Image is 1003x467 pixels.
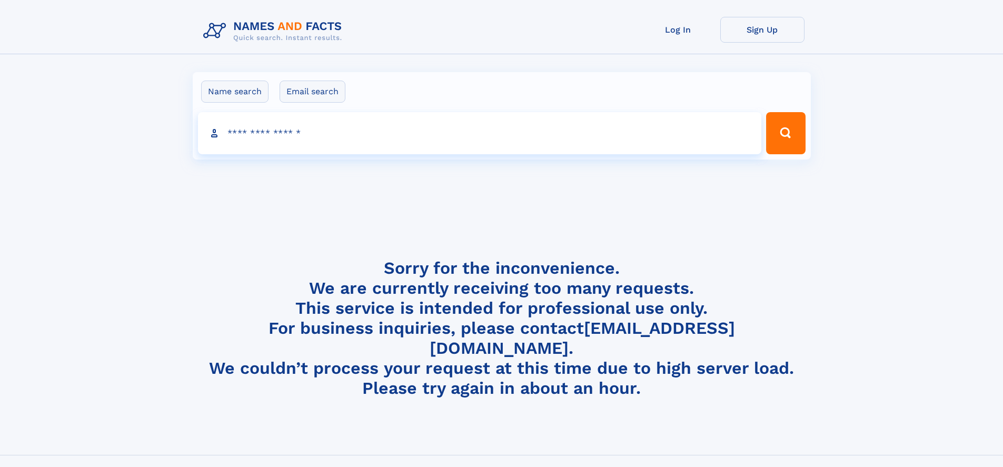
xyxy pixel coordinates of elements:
[201,81,269,103] label: Name search
[766,112,805,154] button: Search Button
[636,17,720,43] a: Log In
[280,81,345,103] label: Email search
[198,112,762,154] input: search input
[199,17,351,45] img: Logo Names and Facts
[199,258,805,399] h4: Sorry for the inconvenience. We are currently receiving too many requests. This service is intend...
[430,318,735,358] a: [EMAIL_ADDRESS][DOMAIN_NAME]
[720,17,805,43] a: Sign Up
